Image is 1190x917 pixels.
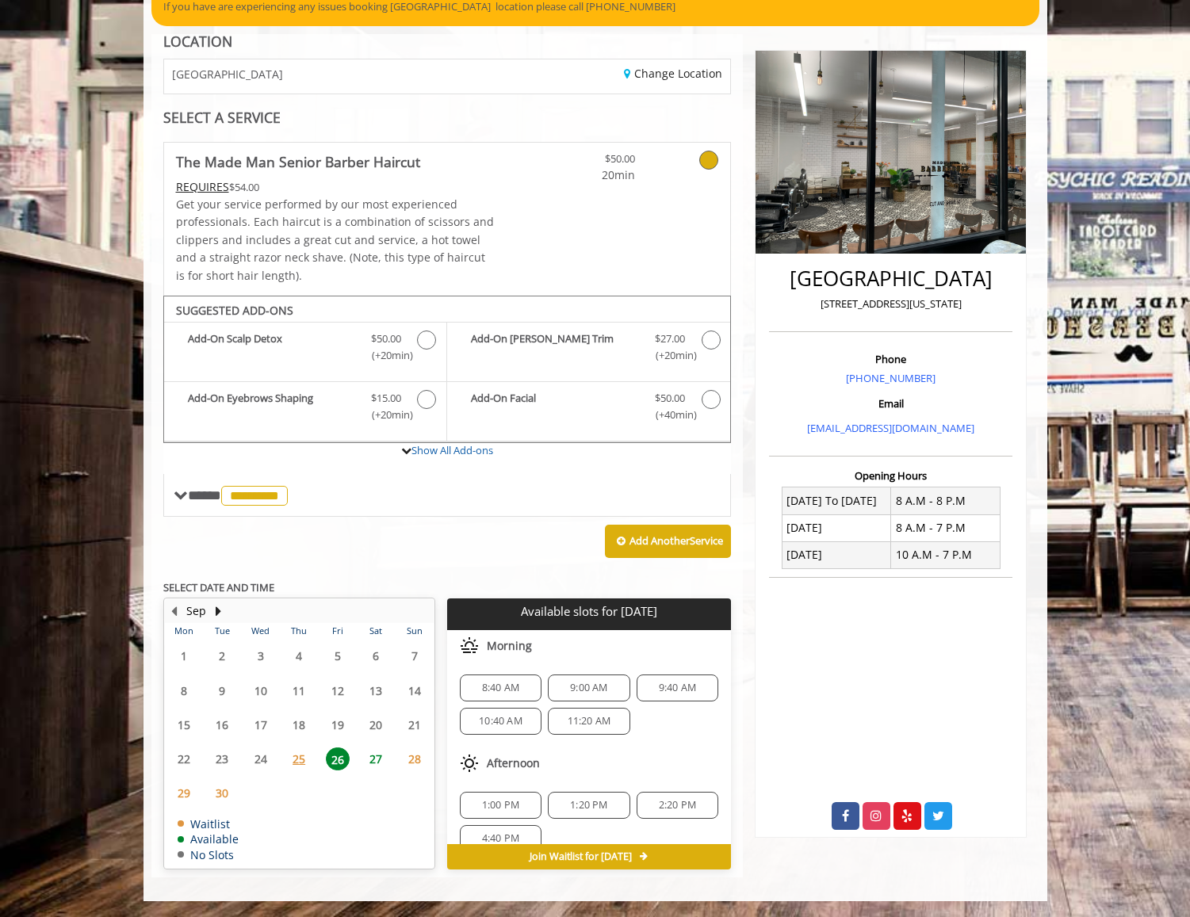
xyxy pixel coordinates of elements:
button: Add AnotherService [605,525,731,558]
td: Select day29 [165,776,203,810]
span: $27.00 [655,331,685,347]
label: Add-On Eyebrows Shaping [172,390,438,427]
td: Select day27 [357,742,395,776]
label: Add-On Facial [455,390,722,427]
img: morning slots [460,636,479,655]
th: Sun [395,623,434,639]
div: 4:40 PM [460,825,541,852]
span: 1:20 PM [570,799,607,812]
b: Add-On Eyebrows Shaping [188,390,355,423]
b: Add-On [PERSON_NAME] Trim [471,331,639,364]
button: Previous Month [168,602,181,620]
span: 30 [210,781,234,804]
span: (+20min ) [362,407,409,423]
b: Add-On Scalp Detox [188,331,355,364]
span: $50.00 [655,390,685,407]
h3: Phone [773,353,1008,365]
span: Join Waitlist for [DATE] [530,850,632,863]
span: 4:40 PM [482,832,519,845]
h3: Opening Hours [769,470,1012,481]
span: 8:40 AM [482,682,519,694]
th: Sat [357,623,395,639]
h2: [GEOGRAPHIC_DATA] [773,267,1008,290]
span: This service needs some Advance to be paid before we block your appointment [176,179,229,194]
span: Afternoon [487,757,540,770]
span: 11:20 AM [568,715,611,728]
td: Select day25 [280,742,318,776]
span: Morning [487,640,532,652]
p: Get your service performed by our most experienced professionals. Each haircut is a combination o... [176,196,495,285]
span: $50.00 [371,331,401,347]
a: [EMAIL_ADDRESS][DOMAIN_NAME] [807,421,974,435]
span: 1:00 PM [482,799,519,812]
td: Waitlist [178,818,239,830]
td: Select day30 [203,776,241,810]
a: [PHONE_NUMBER] [846,371,936,385]
span: [GEOGRAPHIC_DATA] [172,68,283,80]
span: (+40min ) [646,407,693,423]
th: Thu [280,623,318,639]
div: 9:40 AM [637,674,718,701]
td: [DATE] To [DATE] [782,487,891,514]
td: 8 A.M - 7 P.M [891,514,1001,541]
b: SELECT DATE AND TIME [163,580,274,594]
span: 26 [326,747,350,770]
button: Sep [186,602,206,620]
a: Change Location [624,66,722,81]
b: SUGGESTED ADD-ONS [176,303,293,318]
span: 10:40 AM [479,715,522,728]
div: 10:40 AM [460,708,541,735]
td: Select day28 [395,742,434,776]
label: Add-On Beard Trim [455,331,722,368]
span: (+20min ) [362,347,409,364]
span: $15.00 [371,390,401,407]
span: 2:20 PM [659,799,696,812]
td: [DATE] [782,514,891,541]
div: 1:00 PM [460,792,541,819]
b: Add-On Facial [471,390,639,423]
div: SELECT A SERVICE [163,110,732,125]
div: 8:40 AM [460,674,541,701]
p: [STREET_ADDRESS][US_STATE] [773,296,1008,312]
td: Available [178,833,239,845]
span: 29 [172,781,196,804]
span: (+20min ) [646,347,693,364]
td: [DATE] [782,541,891,568]
div: The Made Man Senior Barber Haircut Add-onS [163,296,732,443]
label: Add-On Scalp Detox [172,331,438,368]
th: Fri [318,623,356,639]
div: $54.00 [176,178,495,196]
a: Show All Add-ons [411,443,493,457]
td: No Slots [178,849,239,861]
th: Wed [241,623,279,639]
p: Available slots for [DATE] [453,605,725,618]
div: 1:20 PM [548,792,629,819]
td: 10 A.M - 7 P.M [891,541,1001,568]
span: 9:00 AM [570,682,607,694]
td: Select day26 [318,742,356,776]
th: Mon [165,623,203,639]
span: 20min [541,166,635,184]
div: 2:20 PM [637,792,718,819]
a: $50.00 [541,143,635,185]
h3: Email [773,398,1008,409]
div: 11:20 AM [548,708,629,735]
span: 27 [364,747,388,770]
button: Next Month [212,602,225,620]
td: 8 A.M - 8 P.M [891,487,1001,514]
span: 9:40 AM [659,682,696,694]
img: afternoon slots [460,754,479,773]
span: 25 [287,747,311,770]
b: Add Another Service [629,533,723,548]
div: 9:00 AM [548,674,629,701]
span: 28 [403,747,427,770]
b: LOCATION [163,32,232,51]
b: The Made Man Senior Barber Haircut [176,151,420,173]
th: Tue [203,623,241,639]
